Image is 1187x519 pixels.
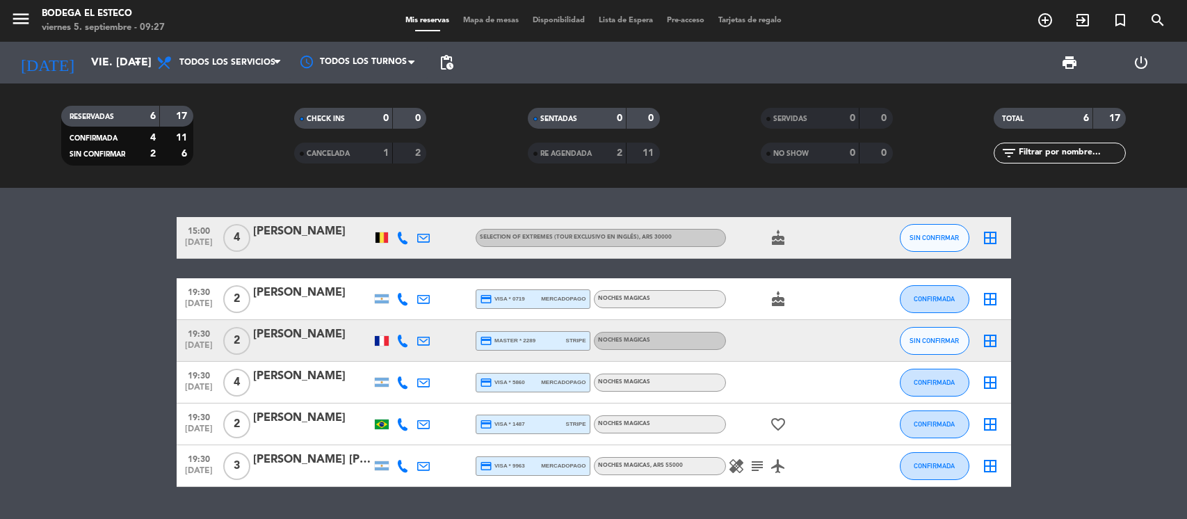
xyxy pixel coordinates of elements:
span: 2 [223,327,250,355]
span: 19:30 [181,450,216,466]
span: CANCELADA [307,150,350,157]
span: SERVIDAS [773,115,807,122]
i: add_circle_outline [1037,12,1053,29]
i: credit_card [480,293,492,305]
span: , ARS 30000 [639,234,672,240]
span: SELECTION OF EXTREMES (TOUR EXCLUSIVO EN INGLÉS) [480,234,672,240]
i: credit_card [480,376,492,389]
i: search [1149,12,1166,29]
span: [DATE] [181,424,216,440]
span: SIN CONFIRMAR [910,234,959,241]
span: print [1061,54,1078,71]
i: exit_to_app [1074,12,1091,29]
strong: 2 [415,148,423,158]
strong: 0 [415,113,423,123]
span: visa * 0719 [480,293,525,305]
button: menu [10,8,31,34]
span: master * 2289 [480,335,536,347]
span: 2 [223,285,250,313]
span: 2 [223,410,250,438]
strong: 17 [176,111,190,121]
i: favorite_border [770,416,786,433]
div: [PERSON_NAME] [253,367,371,385]
span: Tarjetas de regalo [711,17,789,24]
span: visa * 9963 [480,460,525,472]
i: airplanemode_active [770,458,786,474]
span: 19:30 [181,367,216,383]
i: credit_card [480,335,492,347]
i: power_settings_new [1133,54,1149,71]
strong: 11 [643,148,656,158]
i: arrow_drop_down [129,54,146,71]
strong: 0 [383,113,389,123]
span: CONFIRMADA [914,420,955,428]
strong: 6 [150,111,156,121]
button: CONFIRMADA [900,452,969,480]
span: RESERVADAS [70,113,114,120]
span: SIN CONFIRMAR [70,151,125,158]
div: [PERSON_NAME] [253,223,371,241]
button: CONFIRMADA [900,285,969,313]
i: healing [728,458,745,474]
i: border_all [982,291,999,308]
span: Mis reservas [398,17,456,24]
strong: 2 [150,149,156,159]
i: [DATE] [10,47,84,78]
span: stripe [566,336,586,345]
strong: 0 [648,113,656,123]
span: CONFIRMADA [914,378,955,386]
span: 19:30 [181,408,216,424]
input: Filtrar por nombre... [1017,145,1125,161]
span: RE AGENDADA [540,150,592,157]
strong: 0 [850,113,855,123]
strong: 6 [1083,113,1089,123]
span: mercadopago [541,378,586,387]
span: CHECK INS [307,115,345,122]
div: [PERSON_NAME] [253,284,371,302]
span: Todos los servicios [179,58,275,67]
span: [DATE] [181,341,216,357]
button: SIN CONFIRMAR [900,224,969,252]
span: [DATE] [181,299,216,315]
span: mercadopago [541,294,586,303]
span: mercadopago [541,461,586,470]
strong: 0 [850,148,855,158]
i: credit_card [480,418,492,431]
span: 4 [223,369,250,397]
button: CONFIRMADA [900,410,969,438]
i: border_all [982,458,999,474]
span: stripe [566,420,586,429]
strong: 0 [617,113,622,123]
strong: 0 [881,113,889,123]
span: 19:30 [181,325,216,341]
div: [PERSON_NAME] [253,409,371,427]
span: pending_actions [438,54,455,71]
button: CONFIRMADA [900,369,969,397]
i: border_all [982,230,999,246]
div: [PERSON_NAME] [PERSON_NAME] [253,451,371,469]
span: , ARS 55000 [650,463,683,468]
strong: 17 [1109,113,1123,123]
i: credit_card [480,460,492,472]
span: TOTAL [1002,115,1024,122]
strong: 6 [181,149,190,159]
span: Lista de Espera [592,17,660,24]
i: cake [770,230,786,246]
span: 3 [223,452,250,480]
span: visa * 5860 [480,376,525,389]
div: viernes 5. septiembre - 09:27 [42,21,165,35]
span: NO SHOW [773,150,809,157]
button: SIN CONFIRMAR [900,327,969,355]
span: NOCHES MAGICAS [598,421,650,426]
span: Disponibilidad [526,17,592,24]
div: [PERSON_NAME] [253,326,371,344]
span: [DATE] [181,383,216,399]
i: filter_list [1001,145,1017,161]
span: [DATE] [181,238,216,254]
i: subject [749,458,766,474]
strong: 2 [617,148,622,158]
div: Bodega El Esteco [42,7,165,21]
strong: 4 [150,133,156,143]
span: 19:30 [181,283,216,299]
i: border_all [982,416,999,433]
